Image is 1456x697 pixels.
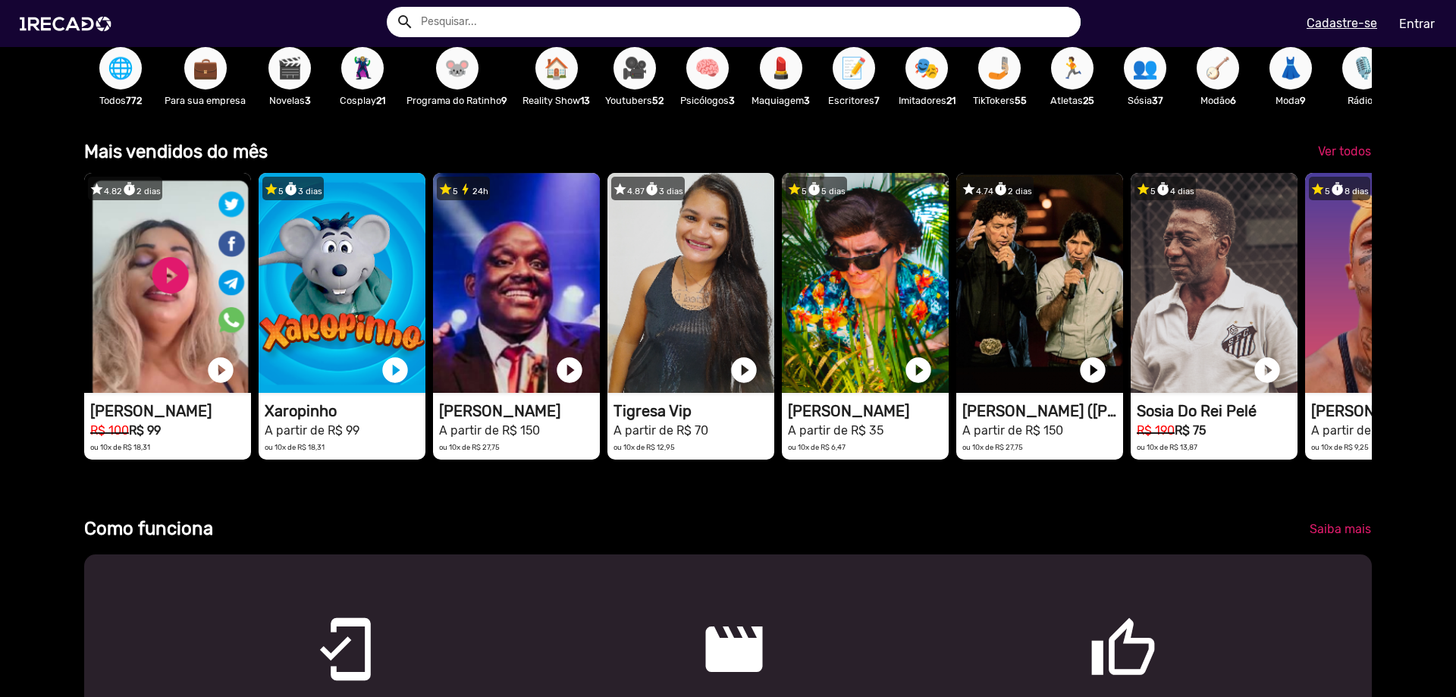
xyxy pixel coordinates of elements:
button: 🎬 [268,47,311,89]
mat-icon: mobile_friendly [311,615,329,633]
button: 🪕 [1197,47,1239,89]
mat-icon: thumb_up_outlined [1089,615,1107,633]
button: 🌐 [99,47,142,89]
span: 🧠 [695,47,720,89]
p: Atletas [1043,93,1101,108]
button: 🏃 [1051,47,1094,89]
span: 💄 [768,47,794,89]
b: 9 [501,95,507,106]
b: R$ 99 [129,423,161,438]
b: 7 [874,95,880,106]
p: Imitadores [898,93,955,108]
small: R$ 100 [90,423,129,438]
small: ou 10x de R$ 27,75 [962,443,1023,451]
p: Maquiagem [752,93,810,108]
video: 1RECADO vídeos dedicados para fãs e empresas [956,173,1123,393]
b: 21 [376,95,385,106]
small: ou 10x de R$ 18,31 [265,443,325,451]
p: Escritores [825,93,883,108]
a: play_circle_filled [206,355,236,385]
p: Psicólogos [679,93,736,108]
span: 🤳🏼 [987,47,1012,89]
button: 🐭 [436,47,479,89]
span: 🏃 [1059,47,1085,89]
button: 💄 [760,47,802,89]
button: 🧠 [686,47,729,89]
span: 🐭 [444,47,470,89]
a: Saiba mais [1298,516,1383,543]
b: 3 [804,95,810,106]
small: A partir de R$ 150 [962,423,1063,438]
b: 21 [946,95,955,106]
small: A partir de R$ 99 [265,423,359,438]
p: Para sua empresa [165,93,246,108]
small: A partir de R$ 70 [613,423,708,438]
p: Youtubers [605,93,664,108]
video: 1RECADO vídeos dedicados para fãs e empresas [1131,173,1298,393]
h1: Sosia Do Rei Pelé [1137,402,1298,420]
small: ou 10x de R$ 6,47 [788,443,846,451]
button: 🤳🏼 [978,47,1021,89]
video: 1RECADO vídeos dedicados para fãs e empresas [782,173,949,393]
h1: [PERSON_NAME] [439,402,600,420]
small: ou 10x de R$ 27,75 [439,443,500,451]
a: Entrar [1389,11,1445,37]
b: 3 [729,95,735,106]
span: 🌐 [108,47,133,89]
b: 52 [652,95,664,106]
small: ou 10x de R$ 13,87 [1137,443,1197,451]
button: 👥 [1124,47,1166,89]
p: Cosplay [334,93,391,108]
p: Reality Show [522,93,590,108]
span: 💼 [193,47,218,89]
p: Sósia [1116,93,1174,108]
button: 👗 [1269,47,1312,89]
input: Pesquisar... [409,7,1081,37]
b: 13 [580,95,590,106]
h1: [PERSON_NAME] [90,402,251,420]
span: 📝 [841,47,867,89]
small: A partir de R$ 50 [1311,423,1407,438]
b: R$ 75 [1175,423,1206,438]
p: TikTokers [971,93,1028,108]
p: Programa do Ratinho [406,93,507,108]
span: 🦹🏼‍♀️ [350,47,375,89]
a: play_circle_filled [380,355,410,385]
button: 📝 [833,47,875,89]
b: Mais vendidos do mês [84,141,268,162]
mat-icon: movie [700,615,718,633]
b: 3 [305,95,311,106]
span: 🎙️ [1351,47,1376,89]
small: R$ 190 [1137,423,1175,438]
b: 25 [1083,95,1094,106]
video: 1RECADO vídeos dedicados para fãs e empresas [84,173,251,393]
b: 37 [1152,95,1163,106]
span: 🎥 [622,47,648,89]
b: Como funciona [84,518,213,539]
span: 🎭 [914,47,940,89]
h1: Tigresa Vip [613,402,774,420]
button: 🦹🏼‍♀️ [341,47,384,89]
p: Modão [1189,93,1247,108]
a: play_circle_filled [729,355,759,385]
button: 🏠 [535,47,578,89]
mat-icon: Example home icon [396,13,414,31]
small: ou 10x de R$ 12,95 [613,443,675,451]
p: Moda [1262,93,1319,108]
small: ou 10x de R$ 9,25 [1311,443,1369,451]
p: Novelas [261,93,318,108]
a: play_circle_filled [903,355,934,385]
button: 🎥 [613,47,656,89]
h1: [PERSON_NAME] [788,402,949,420]
h1: Xaropinho [265,402,425,420]
button: 🎭 [905,47,948,89]
button: 🎙️ [1342,47,1385,89]
span: 🏠 [544,47,570,89]
b: 55 [1015,95,1027,106]
video: 1RECADO vídeos dedicados para fãs e empresas [433,173,600,393]
u: Cadastre-se [1307,16,1377,30]
small: A partir de R$ 35 [788,423,883,438]
video: 1RECADO vídeos dedicados para fãs e empresas [259,173,425,393]
a: play_circle_filled [1078,355,1108,385]
b: 772 [126,95,142,106]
